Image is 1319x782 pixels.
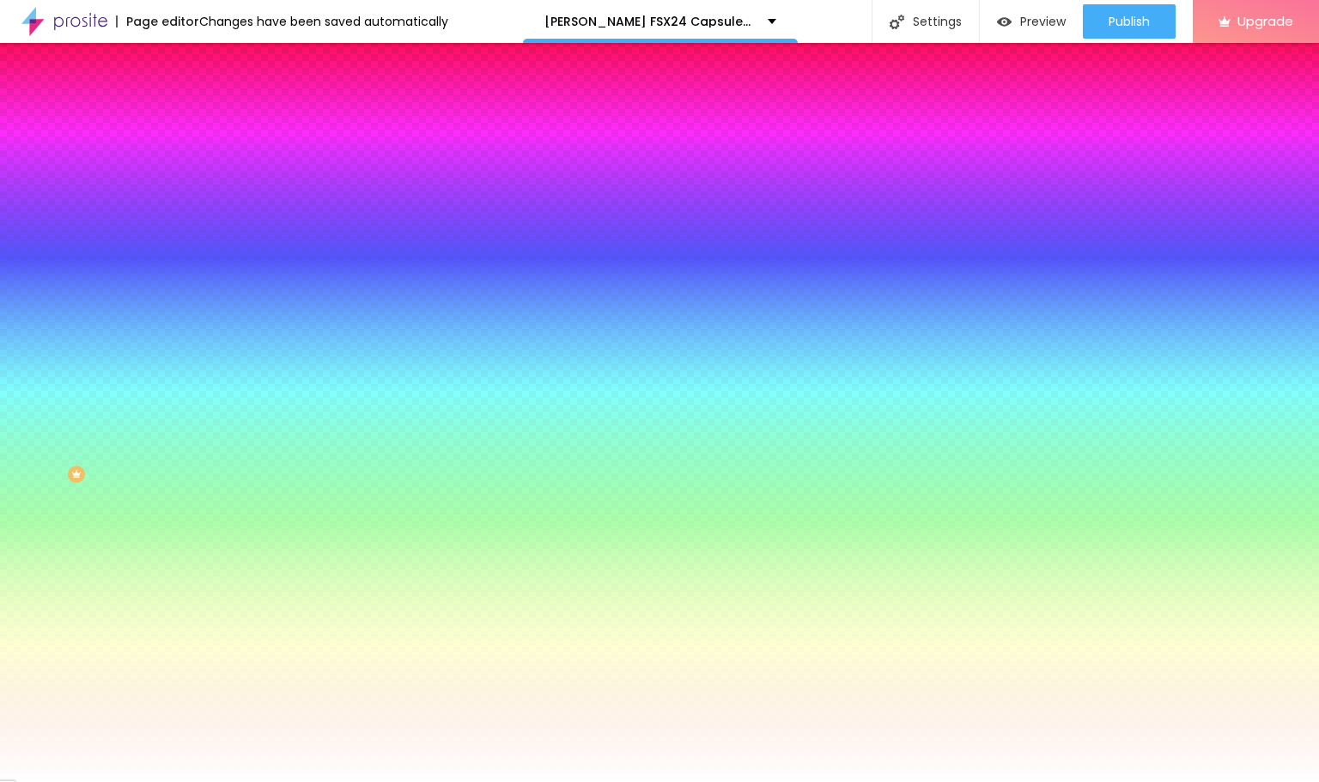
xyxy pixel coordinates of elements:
span: Publish [1109,15,1150,28]
img: view-1.svg [997,15,1012,29]
p: [PERSON_NAME] FSX24 Capsules Netherlands Dagelijkse Ondersteuning voor Fysieke en Mentale Prestaties [544,15,755,27]
span: Upgrade [1237,14,1293,28]
img: Icone [890,15,904,29]
div: Page editor [116,15,199,27]
button: Preview [980,4,1083,39]
button: Publish [1083,4,1176,39]
div: Changes have been saved automatically [199,15,448,27]
span: Preview [1020,15,1066,28]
